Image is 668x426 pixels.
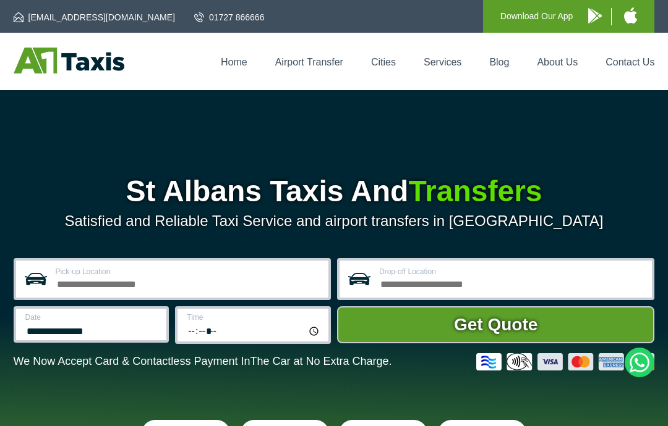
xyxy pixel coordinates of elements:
[424,57,461,67] a: Services
[14,355,392,368] p: We Now Accept Card & Contactless Payment In
[14,212,655,230] p: Satisfied and Reliable Taxi Service and airport transfers in [GEOGRAPHIC_DATA]
[14,177,655,206] h1: St Albans Taxis And
[25,314,160,321] label: Date
[187,314,321,321] label: Time
[250,355,392,367] span: The Car at No Extra Charge.
[489,57,509,67] a: Blog
[275,57,343,67] a: Airport Transfer
[221,57,247,67] a: Home
[379,268,644,275] label: Drop-off Location
[14,11,175,23] a: [EMAIL_ADDRESS][DOMAIN_NAME]
[194,11,265,23] a: 01727 866666
[606,57,654,67] a: Contact Us
[408,175,542,207] span: Transfers
[56,268,321,275] label: Pick-up Location
[476,353,654,370] img: Credit And Debit Cards
[500,9,573,24] p: Download Our App
[537,57,578,67] a: About Us
[371,57,396,67] a: Cities
[14,48,124,73] img: A1 Taxis St Albans LTD
[624,7,637,23] img: A1 Taxis iPhone App
[588,8,602,23] img: A1 Taxis Android App
[337,306,654,343] button: Get Quote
